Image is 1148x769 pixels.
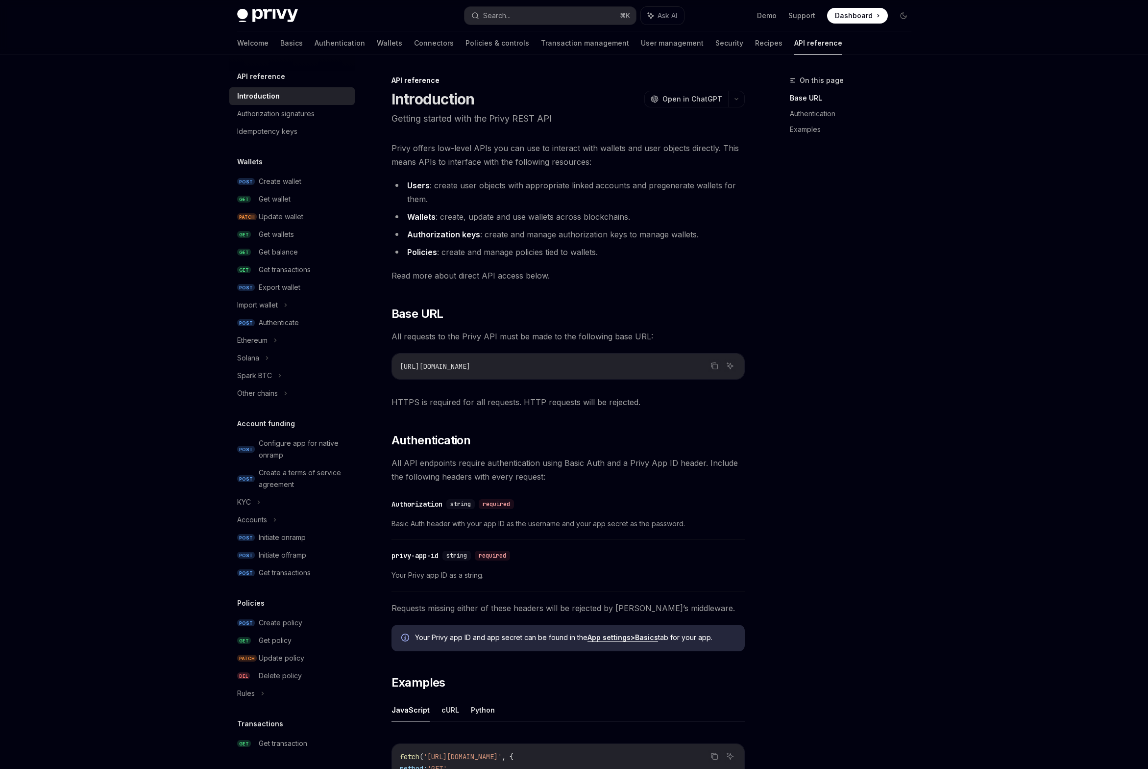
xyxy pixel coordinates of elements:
span: All API endpoints require authentication using Basic Auth and a Privy App ID header. Include the ... [391,456,745,484]
strong: Policies [407,247,437,257]
span: Examples [391,675,445,691]
span: '[URL][DOMAIN_NAME]' [423,752,502,761]
span: ⌘ K [620,12,630,20]
a: POSTAuthenticate [229,314,355,332]
button: Open in ChatGPT [644,91,728,107]
span: POST [237,475,255,483]
a: GETGet transactions [229,261,355,279]
svg: Info [401,634,411,643]
div: Rules [237,688,255,699]
button: Ask AI [724,750,736,763]
a: Base URL [790,90,919,106]
a: Transaction management [541,31,629,55]
a: POSTInitiate offramp [229,546,355,564]
div: Accounts [237,514,267,526]
span: GET [237,196,251,203]
button: Search...⌘K [464,7,636,25]
a: Support [788,11,815,21]
a: Demo [757,11,777,21]
span: fetch [400,752,419,761]
a: POSTCreate a terms of service agreement [229,464,355,493]
span: [URL][DOMAIN_NAME] [400,362,470,371]
span: GET [237,231,251,238]
span: PATCH [237,655,257,662]
span: HTTPS is required for all requests. HTTP requests will be rejected. [391,395,745,409]
span: GET [237,249,251,256]
span: PATCH [237,213,257,221]
div: Update policy [259,652,304,664]
li: : create and manage policies tied to wallets. [391,245,745,259]
h5: Wallets [237,156,263,168]
div: Initiate onramp [259,532,306,543]
div: Authorization [391,499,442,509]
a: POSTConfigure app for native onramp [229,435,355,464]
button: Toggle dark mode [896,8,911,24]
button: Python [471,698,495,721]
span: string [446,552,467,560]
div: Get policy [259,635,292,646]
span: POST [237,552,255,559]
h5: Policies [237,597,265,609]
h5: API reference [237,71,285,82]
div: Get balance [259,246,298,258]
button: Ask AI [641,7,684,25]
a: Dashboard [827,8,888,24]
div: Get transaction [259,738,307,749]
div: Create wallet [259,176,301,187]
a: GETGet policy [229,632,355,649]
span: GET [237,637,251,644]
a: Idempotency keys [229,123,355,140]
a: Authentication [315,31,365,55]
div: Create a terms of service agreement [259,467,349,490]
span: POST [237,569,255,577]
div: required [475,551,510,561]
span: Basic Auth header with your app ID as the username and your app secret as the password. [391,518,745,530]
span: Ask AI [658,11,677,21]
a: POSTCreate wallet [229,173,355,190]
span: Your Privy app ID as a string. [391,569,745,581]
span: On this page [800,75,844,86]
span: Open in ChatGPT [662,94,722,104]
a: Connectors [414,31,454,55]
span: Base URL [391,306,443,322]
div: Search... [483,10,511,22]
a: POSTGet transactions [229,564,355,582]
div: Import wallet [237,299,278,311]
a: Authorization signatures [229,105,355,123]
a: GETGet transaction [229,735,355,752]
a: API reference [794,31,842,55]
div: Authorization signatures [237,108,315,120]
div: Other chains [237,387,278,399]
span: POST [237,446,255,453]
span: , { [502,752,513,761]
span: string [450,500,471,508]
div: Ethereum [237,334,268,346]
span: ( [419,752,423,761]
strong: Basics [635,633,658,641]
span: Privy offers low-level APIs you can use to interact with wallets and user objects directly. This ... [391,141,745,169]
a: Recipes [755,31,782,55]
a: GETGet wallet [229,190,355,208]
span: Dashboard [835,11,873,21]
span: POST [237,284,255,291]
a: Basics [280,31,303,55]
span: Authentication [391,433,471,448]
div: Update wallet [259,211,303,223]
li: : create user objects with appropriate linked accounts and pregenerate wallets for them. [391,179,745,206]
div: Idempotency keys [237,126,297,137]
strong: App settings [587,633,631,641]
div: Get transactions [259,264,311,276]
strong: Wallets [407,212,436,222]
a: POSTCreate policy [229,614,355,632]
div: KYC [237,496,251,508]
div: Delete policy [259,670,302,682]
div: Solana [237,352,259,364]
span: GET [237,740,251,747]
h5: Account funding [237,418,295,430]
img: dark logo [237,9,298,23]
span: Read more about direct API access below. [391,269,745,282]
a: Security [715,31,743,55]
a: POSTExport wallet [229,279,355,296]
a: Introduction [229,87,355,105]
button: cURL [441,698,459,721]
